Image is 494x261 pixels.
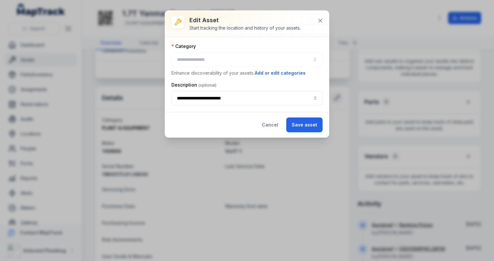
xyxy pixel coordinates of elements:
button: Cancel [256,117,284,132]
input: asset-edit:description-label [171,91,323,106]
div: Start tracking the location and history of your assets. [189,25,301,31]
p: Enhance discoverability of your assets. [171,70,323,77]
button: Save asset [286,117,323,132]
label: Description [171,82,216,88]
button: Add or edit categories [254,70,306,77]
h3: Edit asset [189,16,301,25]
label: Category [171,43,196,50]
